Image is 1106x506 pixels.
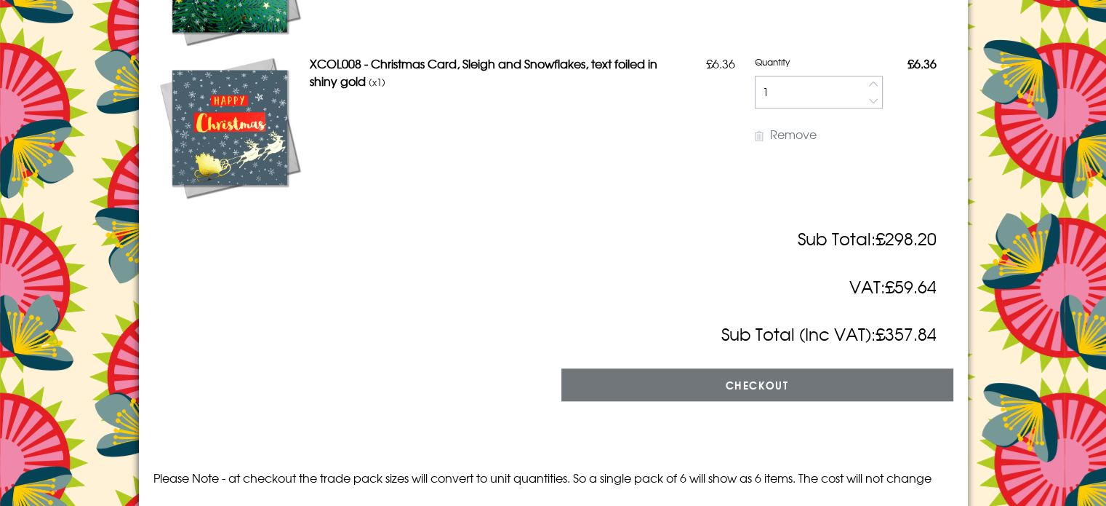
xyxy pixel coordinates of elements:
[157,55,302,200] img: Christmas Card, Sleigh and Snowflakes, text foiled in shiny gold
[885,274,937,299] span: £59.64
[691,51,751,204] td: £6.36
[561,368,953,401] input: Checkout
[907,55,937,72] strong: £6.36
[153,274,953,299] h4: VAT:
[369,75,385,89] small: (x1)
[153,226,953,251] h4: Sub Total:
[153,321,953,347] h4: Sub Total (Inc VAT):
[755,55,797,68] label: Quantity
[153,469,953,486] p: Please Note - at checkout the trade pack sizes will convert to unit quantities. So a single pack ...
[153,433,953,465] iframe: PayPal-paypal
[875,226,937,250] span: £298.20
[875,321,937,346] span: £357.84
[770,125,817,143] span: Remove
[755,125,817,143] a: Remove
[310,55,657,90] a: XCOL008 - Christmas Card, Sleigh and Snowflakes, text foiled in shiny gold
